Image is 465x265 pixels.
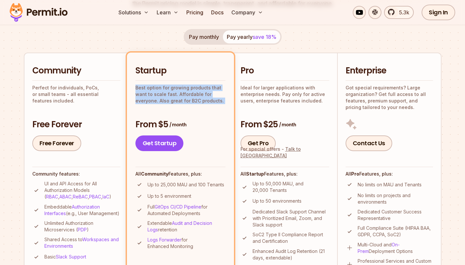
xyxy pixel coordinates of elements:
[7,1,70,23] img: Permit logo
[346,171,433,177] h4: All Features, plus:
[358,242,433,255] p: Multi-Cloud and Deployment Options
[240,171,329,177] h4: All Features, plus:
[73,194,88,199] a: ReBAC
[229,6,266,19] button: Company
[135,119,225,131] h3: From $5
[155,204,201,210] a: GitOps CI/CD Pipeline
[44,204,100,216] a: Authorization Interfaces
[44,236,120,249] p: Shared Access to
[253,180,329,194] p: Up to 50,000 MAU, and 20,000 Tenants
[185,30,223,43] button: Pay monthly
[56,254,86,259] a: Slack Support
[32,85,120,104] p: Perfect for individuals, PoCs, or small teams - all essential features included.
[346,135,392,151] a: Contact Us
[116,6,151,19] button: Solutions
[240,85,329,104] p: Ideal for larger applications with enterprise needs. Pay only for active users, enterprise featur...
[351,171,359,177] strong: Pro
[147,220,225,233] p: Extendable retention
[147,204,225,217] p: Full for Automated Deployments
[44,204,120,217] p: Embeddable (e.g., User Management)
[246,171,264,177] strong: Startup
[147,237,181,242] a: Logs Forwarder
[346,65,433,77] h2: Enterprise
[253,198,302,204] p: Up to 50 environments
[89,194,101,199] a: PBAC
[78,227,87,232] a: PDP
[44,254,86,260] p: Basic
[253,209,329,228] p: Dedicated Slack Support Channel with Prioritized Email, Zoom, and Slack support
[135,135,184,151] a: Get Startup
[240,146,329,159] div: For special offers -
[59,194,71,199] a: ABAC
[147,220,212,232] a: Audit and Decision Logs
[240,65,329,77] h2: Pro
[102,194,109,199] a: IaC
[358,209,433,222] p: Dedicated Customer Success Representative
[346,85,433,111] p: Got special requirements? Large organization? Get full access to all features, premium support, a...
[240,119,329,131] h3: From $25
[44,180,120,200] p: UI and API Access for All Authorization Models ( , , , , )
[358,192,433,205] p: No limits on projects and environments
[44,220,120,233] p: Unlimited Authorization Microservices ( )
[422,5,455,20] a: Sign In
[169,121,186,128] span: / month
[135,65,225,77] h2: Startup
[384,6,414,19] a: 5.3k
[184,6,206,19] a: Pricing
[147,181,224,188] p: Up to 25,000 MAU and 100 Tenants
[395,8,409,16] span: 5.3k
[253,231,329,244] p: SoC2 Type II Compliance Report and Certification
[32,119,120,131] h3: Free Forever
[32,135,81,151] a: Free Forever
[135,171,225,177] h4: All Features, plus:
[141,171,168,177] strong: Community
[253,248,329,261] p: Enhanced Audit Log Retention (21 days, extendable)
[154,6,181,19] button: Learn
[147,193,191,199] p: Up to 5 environment
[240,135,276,151] a: Get Pro
[46,194,58,199] a: RBAC
[358,181,422,188] p: No limits on MAU and Tenants
[147,237,225,250] p: for Enhanced Monitoring
[209,6,226,19] a: Docs
[358,225,433,238] p: Full Compliance Suite (HIPAA BAA, GDPR, CCPA, SoC2)
[279,121,296,128] span: / month
[135,85,225,104] p: Best option for growing products that want to scale fast. Affordable for everyone. Also great for...
[358,242,400,254] a: On-Prem
[32,65,120,77] h2: Community
[32,171,120,177] h4: Community features:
